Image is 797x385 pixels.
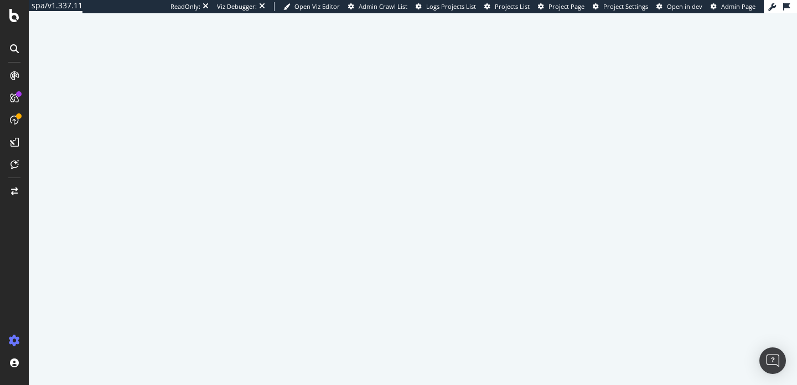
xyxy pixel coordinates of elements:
a: Open Viz Editor [283,2,340,11]
span: Admin Crawl List [359,2,407,11]
a: Project Settings [593,2,648,11]
span: Open in dev [667,2,702,11]
span: Admin Page [721,2,755,11]
span: Logs Projects List [426,2,476,11]
a: Projects List [484,2,530,11]
span: Projects List [495,2,530,11]
span: Project Page [548,2,584,11]
div: Viz Debugger: [217,2,257,11]
a: Admin Crawl List [348,2,407,11]
a: Admin Page [711,2,755,11]
div: Open Intercom Messenger [759,347,786,374]
a: Open in dev [656,2,702,11]
span: Project Settings [603,2,648,11]
a: Logs Projects List [416,2,476,11]
span: Open Viz Editor [294,2,340,11]
a: Project Page [538,2,584,11]
div: ReadOnly: [170,2,200,11]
